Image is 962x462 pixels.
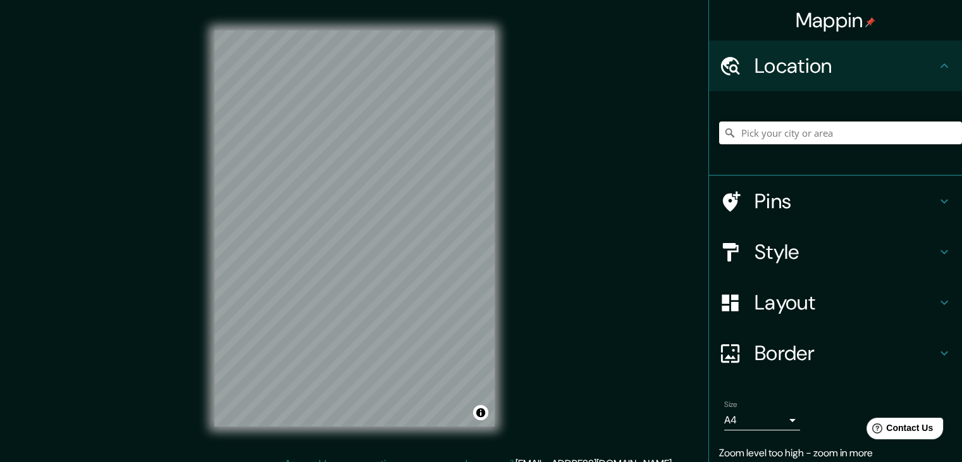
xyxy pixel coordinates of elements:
input: Pick your city or area [719,122,962,144]
button: Toggle attribution [473,405,488,420]
h4: Mappin [796,8,876,33]
p: Zoom level too high - zoom in more [719,446,952,461]
h4: Border [755,340,937,366]
h4: Layout [755,290,937,315]
div: Layout [709,277,962,328]
h4: Style [755,239,937,265]
div: Border [709,328,962,378]
div: Pins [709,176,962,227]
iframe: Help widget launcher [849,413,948,448]
h4: Location [755,53,937,78]
img: pin-icon.png [865,17,875,27]
label: Size [724,399,737,410]
div: Style [709,227,962,277]
canvas: Map [214,30,495,427]
div: Location [709,41,962,91]
div: A4 [724,410,800,430]
h4: Pins [755,189,937,214]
